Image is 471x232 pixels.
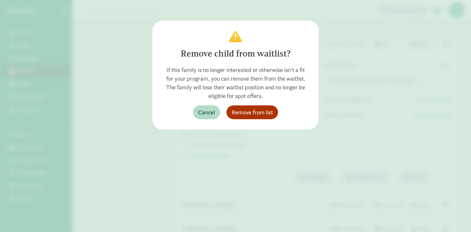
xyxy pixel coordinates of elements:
span: Remove from list [232,108,273,117]
span: Cancel [198,108,215,117]
img: Confirm [229,31,242,42]
button: Remove from list [226,105,278,119]
div: If this family is no longer interested or otherwise isn't a fit for your program, you can remove ... [163,66,308,100]
button: Cancel [193,105,220,119]
iframe: Chat Widget [439,201,471,232]
div: Remove child from waitlist? [163,47,308,60]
